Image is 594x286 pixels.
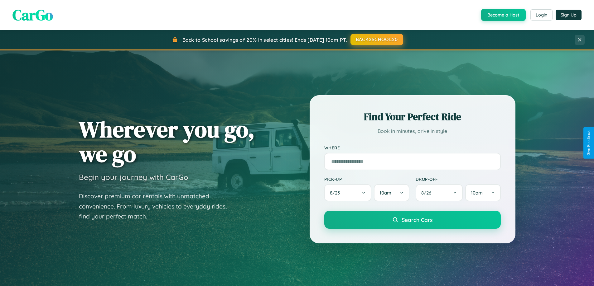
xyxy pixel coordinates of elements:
span: CarGo [12,5,53,25]
button: Login [530,9,553,21]
span: 8 / 26 [421,190,434,196]
button: Sign Up [556,10,582,20]
label: Drop-off [416,176,501,182]
p: Book in minutes, drive in style [324,127,501,136]
span: Back to School savings of 20% in select cities! Ends [DATE] 10am PT. [182,37,347,43]
h3: Begin your journey with CarGo [79,172,188,182]
span: 10am [379,190,391,196]
span: 10am [471,190,483,196]
button: Search Cars [324,211,501,229]
h1: Wherever you go, we go [79,117,255,166]
p: Discover premium car rentals with unmatched convenience. From luxury vehicles to everyday rides, ... [79,191,235,222]
label: Where [324,145,501,150]
label: Pick-up [324,176,409,182]
span: Search Cars [402,216,432,223]
button: 10am [465,184,500,201]
button: 8/26 [416,184,463,201]
span: 8 / 25 [330,190,343,196]
button: 8/25 [324,184,372,201]
button: Become a Host [481,9,526,21]
button: 10am [374,184,409,201]
div: Give Feedback [587,130,591,156]
button: BACK2SCHOOL20 [350,34,403,45]
h2: Find Your Perfect Ride [324,110,501,124]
